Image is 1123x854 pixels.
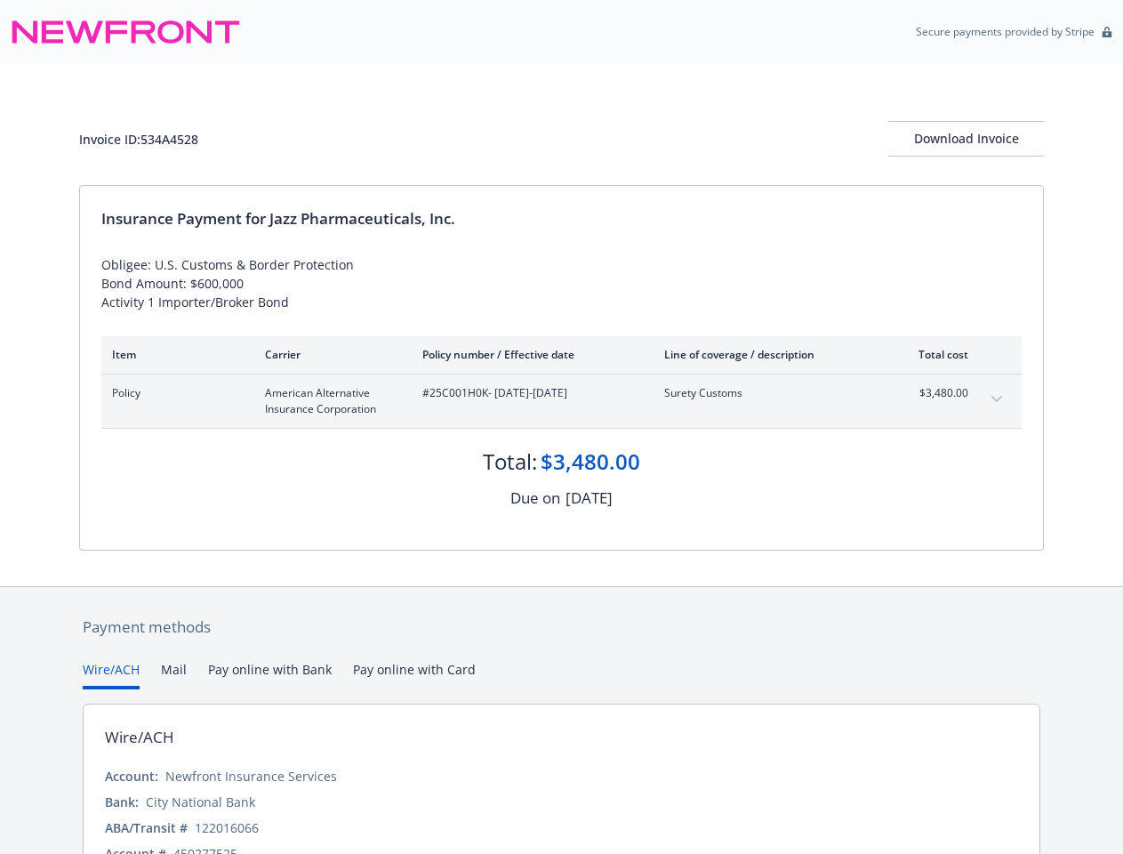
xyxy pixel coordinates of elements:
[101,255,1022,311] div: Obligee: U.S. Customs & Border Protection Bond Amount: $600,000 Activity 1 Importer/Broker Bond
[902,347,968,362] div: Total cost
[79,130,198,149] div: Invoice ID: 534A4528
[902,385,968,401] span: $3,480.00
[105,726,174,749] div: Wire/ACH
[112,385,237,401] span: Policy
[983,385,1011,414] button: expand content
[105,767,158,786] div: Account:
[566,487,613,510] div: [DATE]
[195,818,259,837] div: 122016066
[83,660,140,689] button: Wire/ACH
[664,385,873,401] span: Surety Customs
[483,447,537,477] div: Total:
[510,487,560,510] div: Due on
[83,616,1040,639] div: Payment methods
[265,385,394,417] span: American Alternative Insurance Corporation
[664,347,873,362] div: Line of coverage / description
[541,447,640,477] div: $3,480.00
[265,347,394,362] div: Carrier
[105,818,188,837] div: ABA/Transit #
[916,24,1095,39] p: Secure payments provided by Stripe
[422,385,636,401] span: #25C001H0K - [DATE]-[DATE]
[208,660,332,689] button: Pay online with Bank
[353,660,476,689] button: Pay online with Card
[161,660,187,689] button: Mail
[888,121,1044,157] button: Download Invoice
[112,347,237,362] div: Item
[146,793,255,811] div: City National Bank
[888,122,1044,156] div: Download Invoice
[105,793,139,811] div: Bank:
[101,375,1022,428] div: PolicyAmerican Alternative Insurance Corporation#25C001H0K- [DATE]-[DATE]Surety Customs$3,480.00e...
[101,207,1022,230] div: Insurance Payment for Jazz Pharmaceuticals, Inc.
[165,767,337,786] div: Newfront Insurance Services
[422,347,636,362] div: Policy number / Effective date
